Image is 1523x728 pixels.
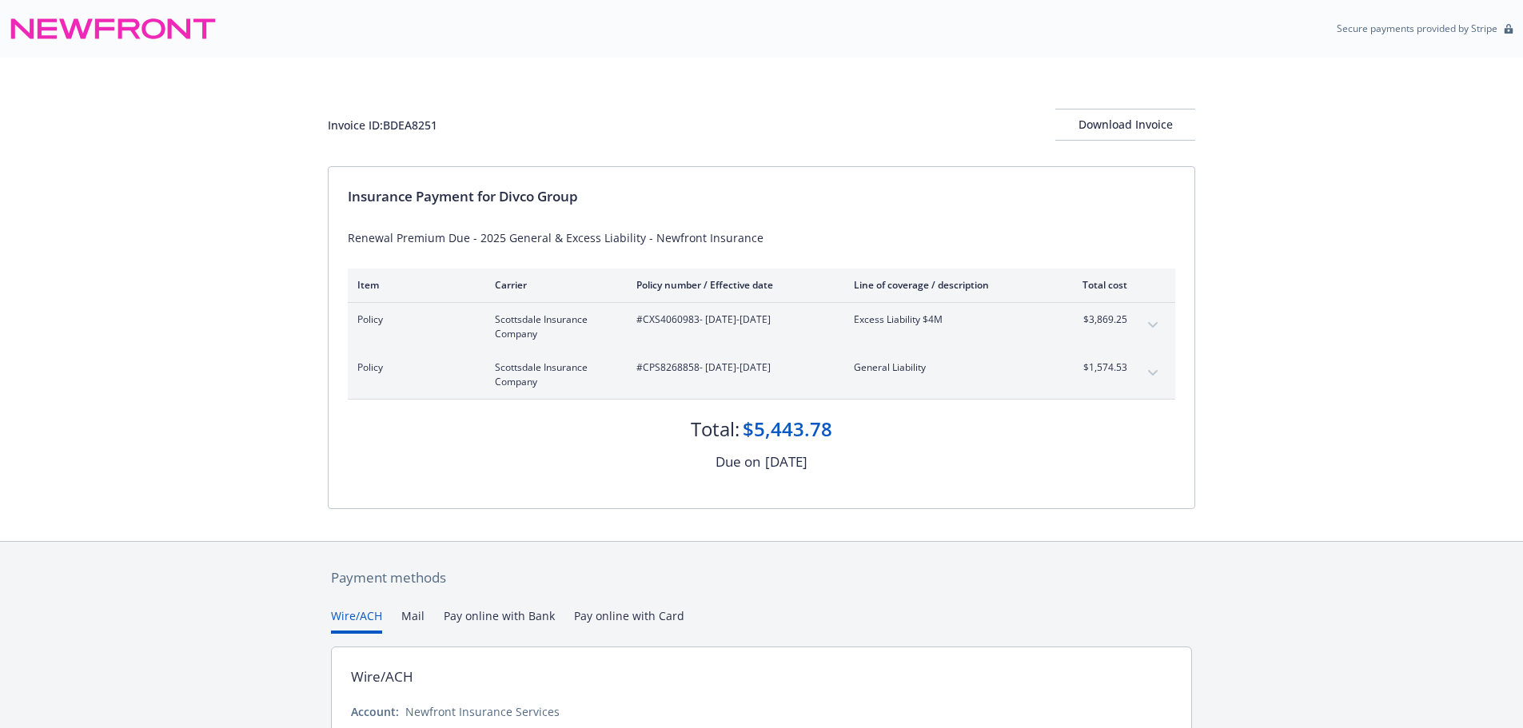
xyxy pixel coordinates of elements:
span: General Liability [854,360,1042,375]
div: Policy number / Effective date [636,278,828,292]
div: Payment methods [331,567,1192,588]
span: Excess Liability $4M [854,312,1042,327]
div: Total: [691,416,740,443]
div: Account: [351,703,399,720]
button: Pay online with Card [574,607,684,634]
div: PolicyScottsdale Insurance Company#CPS8268858- [DATE]-[DATE]General Liability$1,574.53expand content [348,351,1175,399]
div: [DATE] [765,452,807,472]
div: Insurance Payment for Divco Group [348,186,1175,207]
div: Carrier [495,278,611,292]
div: Wire/ACH [351,666,413,687]
span: $3,869.25 [1067,312,1127,327]
button: expand content [1140,312,1166,338]
button: Wire/ACH [331,607,382,634]
div: Invoice ID: BDEA8251 [328,117,437,133]
span: Scottsdale Insurance Company [495,360,611,389]
span: Policy [357,312,469,327]
div: Item [357,278,469,292]
div: Newfront Insurance Services [405,703,560,720]
span: #CXS4060983 - [DATE]-[DATE] [636,312,828,327]
div: Due on [716,452,760,472]
div: Line of coverage / description [854,278,1042,292]
button: Download Invoice [1055,109,1195,141]
span: $1,574.53 [1067,360,1127,375]
div: $5,443.78 [743,416,832,443]
div: Renewal Premium Due - 2025 General & Excess Liability - Newfront Insurance [348,229,1175,246]
div: PolicyScottsdale Insurance Company#CXS4060983- [DATE]-[DATE]Excess Liability $4M$3,869.25expand c... [348,303,1175,351]
button: Mail [401,607,425,634]
span: Scottsdale Insurance Company [495,312,611,341]
span: #CPS8268858 - [DATE]-[DATE] [636,360,828,375]
span: Policy [357,360,469,375]
button: Pay online with Bank [444,607,555,634]
div: Total cost [1067,278,1127,292]
div: Download Invoice [1055,109,1195,140]
p: Secure payments provided by Stripe [1337,22,1497,35]
button: expand content [1140,360,1166,386]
